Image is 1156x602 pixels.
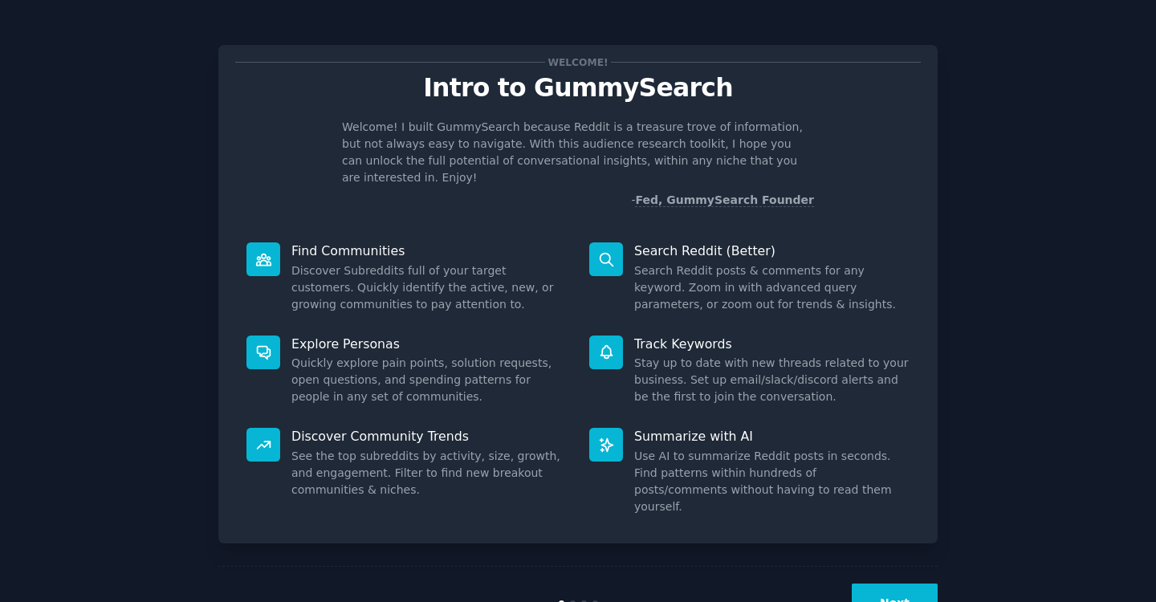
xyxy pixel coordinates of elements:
div: - [631,192,814,209]
p: Track Keywords [634,336,910,352]
dd: Search Reddit posts & comments for any keyword. Zoom in with advanced query parameters, or zoom o... [634,262,910,313]
p: Explore Personas [291,336,567,352]
dd: See the top subreddits by activity, size, growth, and engagement. Filter to find new breakout com... [291,448,567,498]
a: Fed, GummySearch Founder [635,193,814,207]
span: Welcome! [545,54,611,71]
p: Intro to GummySearch [235,74,921,102]
p: Search Reddit (Better) [634,242,910,259]
dd: Quickly explore pain points, solution requests, open questions, and spending patterns for people ... [291,355,567,405]
p: Summarize with AI [634,428,910,445]
p: Find Communities [291,242,567,259]
dd: Use AI to summarize Reddit posts in seconds. Find patterns within hundreds of posts/comments with... [634,448,910,515]
dd: Discover Subreddits full of your target customers. Quickly identify the active, new, or growing c... [291,262,567,313]
p: Discover Community Trends [291,428,567,445]
p: Welcome! I built GummySearch because Reddit is a treasure trove of information, but not always ea... [342,119,814,186]
dd: Stay up to date with new threads related to your business. Set up email/slack/discord alerts and ... [634,355,910,405]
